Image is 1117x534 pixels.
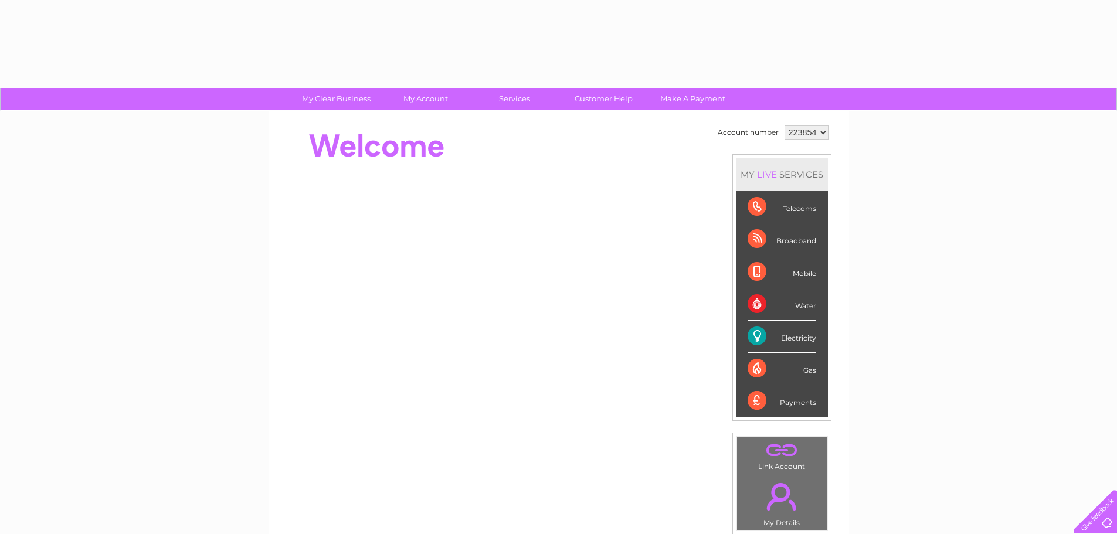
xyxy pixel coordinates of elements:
[555,88,652,110] a: Customer Help
[377,88,474,110] a: My Account
[644,88,741,110] a: Make A Payment
[715,123,782,142] td: Account number
[466,88,563,110] a: Services
[748,288,816,321] div: Water
[755,169,779,180] div: LIVE
[740,476,824,517] a: .
[736,158,828,191] div: MY SERVICES
[736,437,827,474] td: Link Account
[748,223,816,256] div: Broadband
[748,353,816,385] div: Gas
[748,321,816,353] div: Electricity
[748,385,816,417] div: Payments
[736,473,827,530] td: My Details
[748,191,816,223] div: Telecoms
[740,440,824,461] a: .
[288,88,385,110] a: My Clear Business
[748,256,816,288] div: Mobile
